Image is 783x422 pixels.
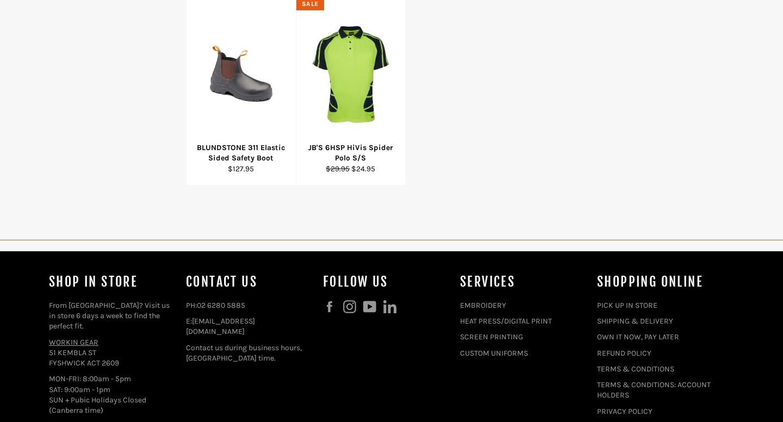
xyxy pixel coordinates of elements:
a: WORKIN GEAR [49,338,98,347]
p: E: [186,316,312,337]
p: Contact us during business hours, [GEOGRAPHIC_DATA] time. [186,343,312,364]
a: TERMS & CONDITIONS: ACCOUNT HOLDERS [597,380,711,400]
a: EMBROIDERY [460,301,506,310]
img: BLUNDSTONE 311 Elastic Sided Safety Boot - Workin' Gear [200,44,282,105]
div: $24.95 [303,164,399,174]
a: HEAT PRESS/DIGITAL PRINT [460,316,552,326]
h4: services [460,273,586,291]
a: REFUND POLICY [597,349,651,358]
div: JB'S 6HSP HiVis Spider Polo S/S [303,142,399,164]
a: PRIVACY POLICY [597,407,652,416]
a: [EMAIL_ADDRESS][DOMAIN_NAME] [186,316,255,336]
a: SHIPPING & DELIVERY [597,316,673,326]
h4: Contact Us [186,273,312,291]
p: MON-FRI: 8:00am - 5pm SAT: 9:00am - 1pm SUN + Pubic Holidays Closed (Canberra time) [49,374,175,415]
div: BLUNDSTONE 311 Elastic Sided Safety Boot [194,142,289,164]
s: $29.95 [326,164,350,173]
p: From [GEOGRAPHIC_DATA]? Visit us in store 6 days a week to find the perfect fit. [49,300,175,332]
a: OWN IT NOW, PAY LATER [597,332,679,342]
p: 51 KEMBLA ST FYSHWICK ACT 2609 [49,337,175,369]
h4: Follow us [323,273,449,291]
a: PICK UP IN STORE [597,301,657,310]
a: SCREEN PRINTING [460,332,523,342]
div: $127.95 [194,164,289,174]
a: TERMS & CONDITIONS [597,364,674,374]
p: PH: [186,300,312,311]
img: JB'S 6HSP HiVis Spider Polo S/S - Workin' Gear [310,24,392,125]
h4: Shop In Store [49,273,175,291]
a: CUSTOM UNIFORMS [460,349,528,358]
h4: SHOPPING ONLINE [597,273,723,291]
a: 02 6280 5885 [197,301,245,310]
